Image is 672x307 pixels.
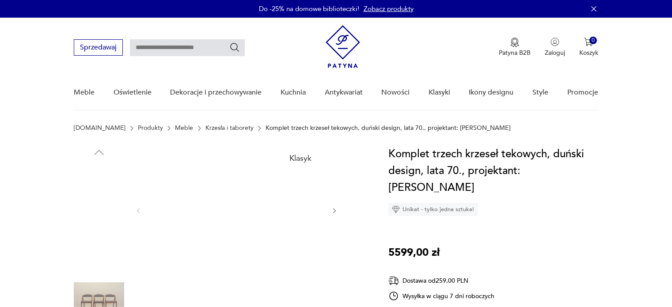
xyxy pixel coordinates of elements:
[584,38,593,46] img: Ikona koszyka
[579,49,598,57] p: Koszyk
[281,76,306,110] a: Kuchnia
[74,163,124,214] img: Zdjęcie produktu Komplet trzech krzeseł tekowych, duński design, lata 70., projektant: Kai Kristi...
[567,76,598,110] a: Promocje
[114,76,152,110] a: Oświetlenie
[229,42,240,53] button: Szukaj
[388,275,399,286] img: Ikona dostawy
[545,49,565,57] p: Zaloguj
[326,25,360,68] img: Patyna - sklep z meblami i dekoracjami vintage
[388,203,478,216] div: Unikat - tylko jedna sztuka!
[74,220,124,270] img: Zdjęcie produktu Komplet trzech krzeseł tekowych, duński design, lata 70., projektant: Kai Kristi...
[325,76,363,110] a: Antykwariat
[266,125,511,132] p: Komplet trzech krzeseł tekowych, duński design, lata 70., projektant: [PERSON_NAME]
[151,146,322,274] img: Zdjęcie produktu Komplet trzech krzeseł tekowych, duński design, lata 70., projektant: Kai Kristi...
[138,125,163,132] a: Produkty
[388,275,494,286] div: Dostawa od 259,00 PLN
[175,125,193,132] a: Meble
[510,38,519,47] img: Ikona medalu
[499,38,531,57] a: Ikona medaluPatyna B2B
[74,125,125,132] a: [DOMAIN_NAME]
[579,38,598,57] button: 0Koszyk
[551,38,559,46] img: Ikonka użytkownika
[499,49,531,57] p: Patyna B2B
[532,76,548,110] a: Style
[74,39,123,56] button: Sprzedawaj
[589,37,597,44] div: 0
[259,4,359,13] p: Do -25% na domowe biblioteczki!
[392,205,400,213] img: Ikona diamentu
[499,38,531,57] button: Patyna B2B
[170,76,262,110] a: Dekoracje i przechowywanie
[205,125,254,132] a: Krzesła i taborety
[364,4,414,13] a: Zobacz produkty
[429,76,450,110] a: Klasyki
[388,146,598,196] h1: Komplet trzech krzeseł tekowych, duński design, lata 70., projektant: [PERSON_NAME]
[381,76,410,110] a: Nowości
[74,76,95,110] a: Meble
[545,38,565,57] button: Zaloguj
[388,291,494,301] div: Wysyłka w ciągu 7 dni roboczych
[469,76,513,110] a: Ikony designu
[74,45,123,51] a: Sprzedawaj
[284,149,317,168] div: Klasyk
[388,244,440,261] p: 5599,00 zł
